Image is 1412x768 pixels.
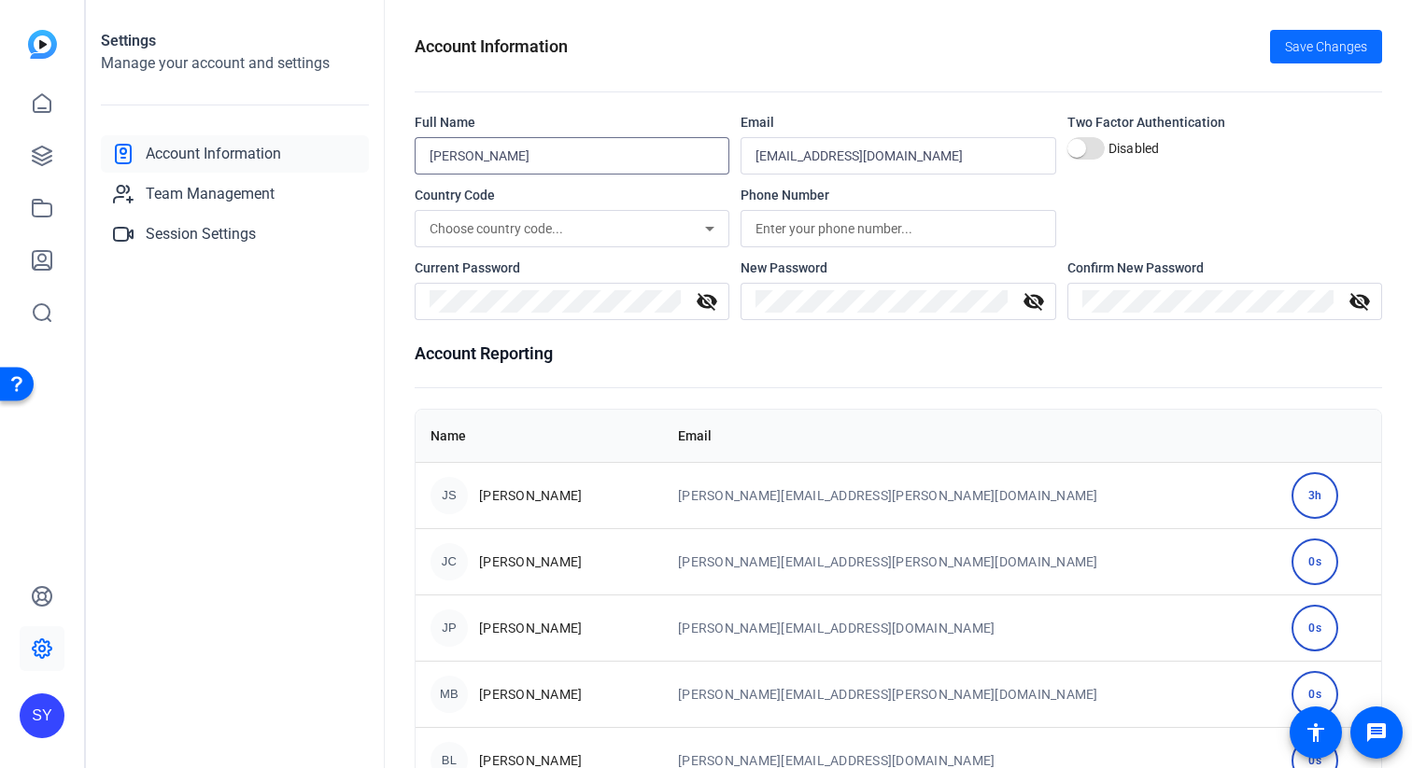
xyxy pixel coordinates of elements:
a: Team Management [101,175,369,213]
h1: Account Information [415,34,568,60]
span: Session Settings [146,223,256,245]
mat-icon: visibility_off [685,290,729,313]
th: Name [416,410,663,462]
span: Choose country code... [430,221,563,236]
div: 0s [1292,671,1338,718]
div: Current Password [415,258,729,277]
div: Two Factor Authentication [1067,113,1382,132]
mat-icon: message [1365,721,1388,744]
div: New Password [741,258,1055,277]
div: Confirm New Password [1067,258,1382,277]
span: Team Management [146,183,275,205]
div: Country Code [415,186,729,204]
mat-icon: accessibility [1305,721,1327,744]
input: Enter your email... [755,145,1040,167]
div: JS [431,477,468,514]
div: JC [431,543,468,580]
label: Disabled [1105,139,1160,158]
mat-icon: visibility_off [1337,290,1382,313]
div: 0s [1292,538,1338,585]
div: Full Name [415,113,729,132]
td: [PERSON_NAME][EMAIL_ADDRESS][PERSON_NAME][DOMAIN_NAME] [663,462,1277,528]
div: MB [431,676,468,713]
span: [PERSON_NAME] [479,552,582,571]
td: [PERSON_NAME][EMAIL_ADDRESS][PERSON_NAME][DOMAIN_NAME] [663,528,1277,594]
div: JP [431,609,468,647]
input: Enter your phone number... [755,217,1040,240]
div: 0s [1292,605,1338,651]
span: [PERSON_NAME] [479,619,582,637]
a: Account Information [101,135,369,173]
img: blue-gradient.svg [28,30,57,59]
h1: Account Reporting [415,341,1382,367]
mat-icon: visibility_off [1011,290,1056,313]
span: [PERSON_NAME] [479,486,582,505]
td: [PERSON_NAME][EMAIL_ADDRESS][PERSON_NAME][DOMAIN_NAME] [663,661,1277,727]
h1: Settings [101,30,369,52]
th: Email [663,410,1277,462]
div: Email [741,113,1055,132]
button: Save Changes [1270,30,1382,63]
input: Enter your name... [430,145,714,167]
div: Phone Number [741,186,1055,204]
span: Account Information [146,143,281,165]
a: Session Settings [101,216,369,253]
td: [PERSON_NAME][EMAIL_ADDRESS][DOMAIN_NAME] [663,594,1277,661]
h2: Manage your account and settings [101,52,369,75]
span: Save Changes [1285,37,1367,57]
div: SY [20,693,64,738]
div: 3h [1292,472,1338,519]
span: [PERSON_NAME] [479,685,582,704]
